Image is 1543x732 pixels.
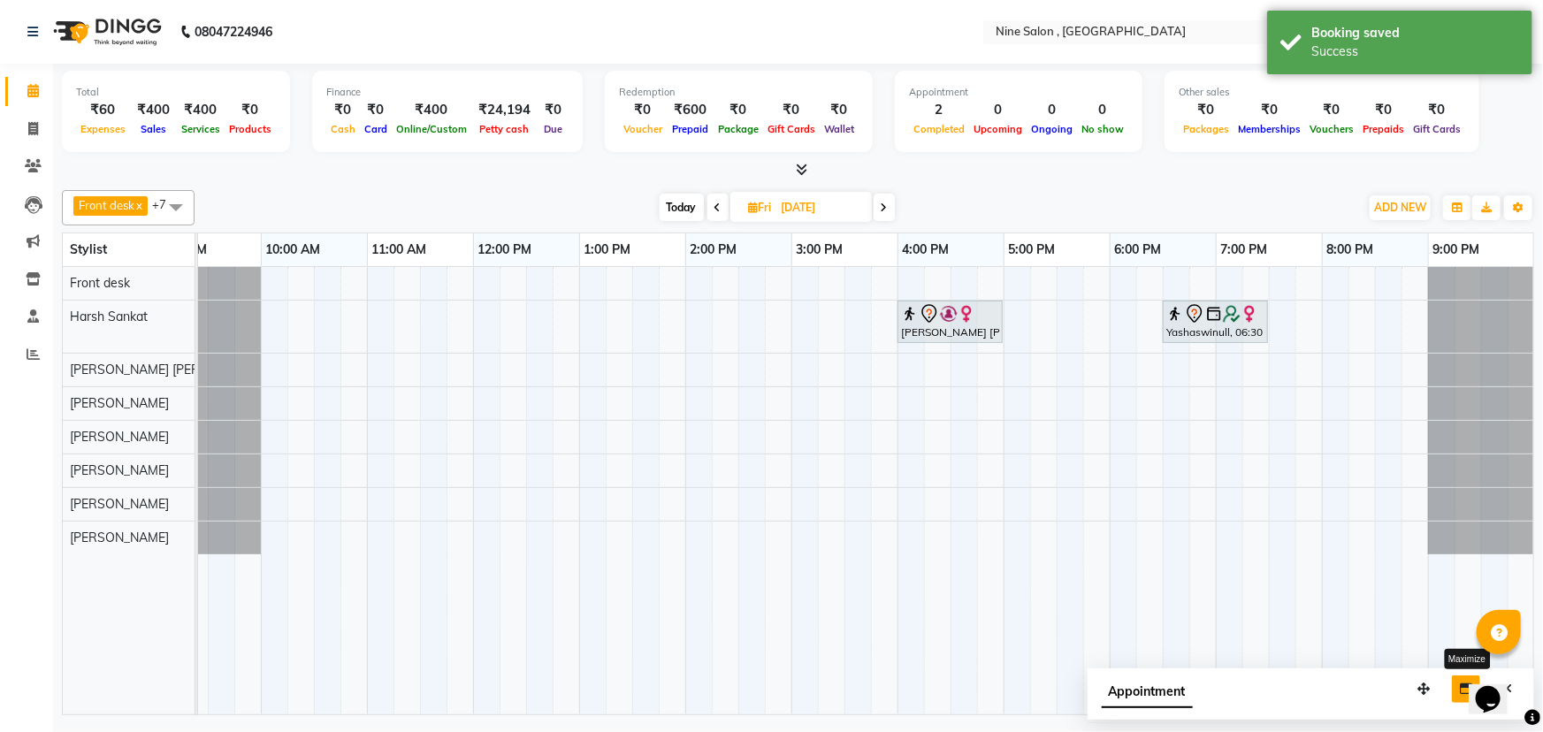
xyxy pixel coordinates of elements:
[745,201,776,214] span: Fri
[1469,661,1525,714] iframe: chat widget
[1179,85,1465,100] div: Other sales
[326,85,569,100] div: Finance
[360,123,392,135] span: Card
[1305,100,1358,120] div: ₹0
[1165,303,1266,340] div: Yashaswinull, 06:30 PM-07:30 PM, Nails Essentials - Luxury Mineral/Marine Spa Pedicure
[899,303,1001,340] div: [PERSON_NAME] [PERSON_NAME], 04:00 PM-05:00 PM, Nails Essentials - Luxury Mineral/Marine Spa Pedi...
[1179,123,1234,135] span: Packages
[134,198,142,212] a: x
[79,198,134,212] span: Front desk
[776,194,865,221] input: 2025-10-17
[668,123,713,135] span: Prepaid
[820,123,859,135] span: Wallet
[1077,100,1128,120] div: 0
[1311,42,1519,61] div: Success
[76,100,130,120] div: ₹60
[70,395,169,411] span: [PERSON_NAME]
[660,194,704,221] span: Today
[969,123,1027,135] span: Upcoming
[368,237,432,263] a: 11:00 AM
[1004,237,1060,263] a: 5:00 PM
[326,123,360,135] span: Cash
[909,85,1128,100] div: Appointment
[474,237,537,263] a: 12:00 PM
[476,123,534,135] span: Petty cash
[1111,237,1166,263] a: 6:00 PM
[1027,100,1077,120] div: 0
[792,237,848,263] a: 3:00 PM
[1179,100,1234,120] div: ₹0
[1323,237,1379,263] a: 8:00 PM
[686,237,742,263] a: 2:00 PM
[225,123,276,135] span: Products
[1358,100,1409,120] div: ₹0
[70,362,271,377] span: [PERSON_NAME] [PERSON_NAME]
[70,530,169,545] span: [PERSON_NAME]
[898,237,954,263] a: 4:00 PM
[225,100,276,120] div: ₹0
[1305,123,1358,135] span: Vouchers
[195,7,272,57] b: 08047224946
[1234,100,1305,120] div: ₹0
[1217,237,1272,263] a: 7:00 PM
[714,123,763,135] span: Package
[667,100,714,120] div: ₹600
[1358,123,1409,135] span: Prepaids
[392,100,471,120] div: ₹400
[262,237,325,263] a: 10:00 AM
[70,429,169,445] span: [PERSON_NAME]
[1409,100,1465,120] div: ₹0
[76,123,130,135] span: Expenses
[1311,24,1519,42] div: Booking saved
[177,100,225,120] div: ₹400
[909,123,969,135] span: Completed
[1027,123,1077,135] span: Ongoing
[1409,123,1465,135] span: Gift Cards
[619,123,667,135] span: Voucher
[70,275,130,291] span: Front desk
[70,309,148,324] span: Harsh Sankat
[539,123,567,135] span: Due
[969,100,1027,120] div: 0
[909,100,969,120] div: 2
[360,100,392,120] div: ₹0
[45,7,166,57] img: logo
[392,123,471,135] span: Online/Custom
[1102,676,1193,708] span: Appointment
[820,100,859,120] div: ₹0
[1444,649,1490,669] div: Maximize
[619,85,859,100] div: Redemption
[619,100,667,120] div: ₹0
[471,100,538,120] div: ₹24,194
[763,123,820,135] span: Gift Cards
[76,85,276,100] div: Total
[70,241,107,257] span: Stylist
[1077,123,1128,135] span: No show
[1374,201,1426,214] span: ADD NEW
[1429,237,1485,263] a: 9:00 PM
[580,237,636,263] a: 1:00 PM
[177,123,225,135] span: Services
[136,123,171,135] span: Sales
[70,496,169,512] span: [PERSON_NAME]
[326,100,360,120] div: ₹0
[130,100,177,120] div: ₹400
[152,197,180,211] span: +7
[714,100,763,120] div: ₹0
[538,100,569,120] div: ₹0
[1234,123,1305,135] span: Memberships
[70,462,169,478] span: [PERSON_NAME]
[1370,195,1431,220] button: ADD NEW
[763,100,820,120] div: ₹0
